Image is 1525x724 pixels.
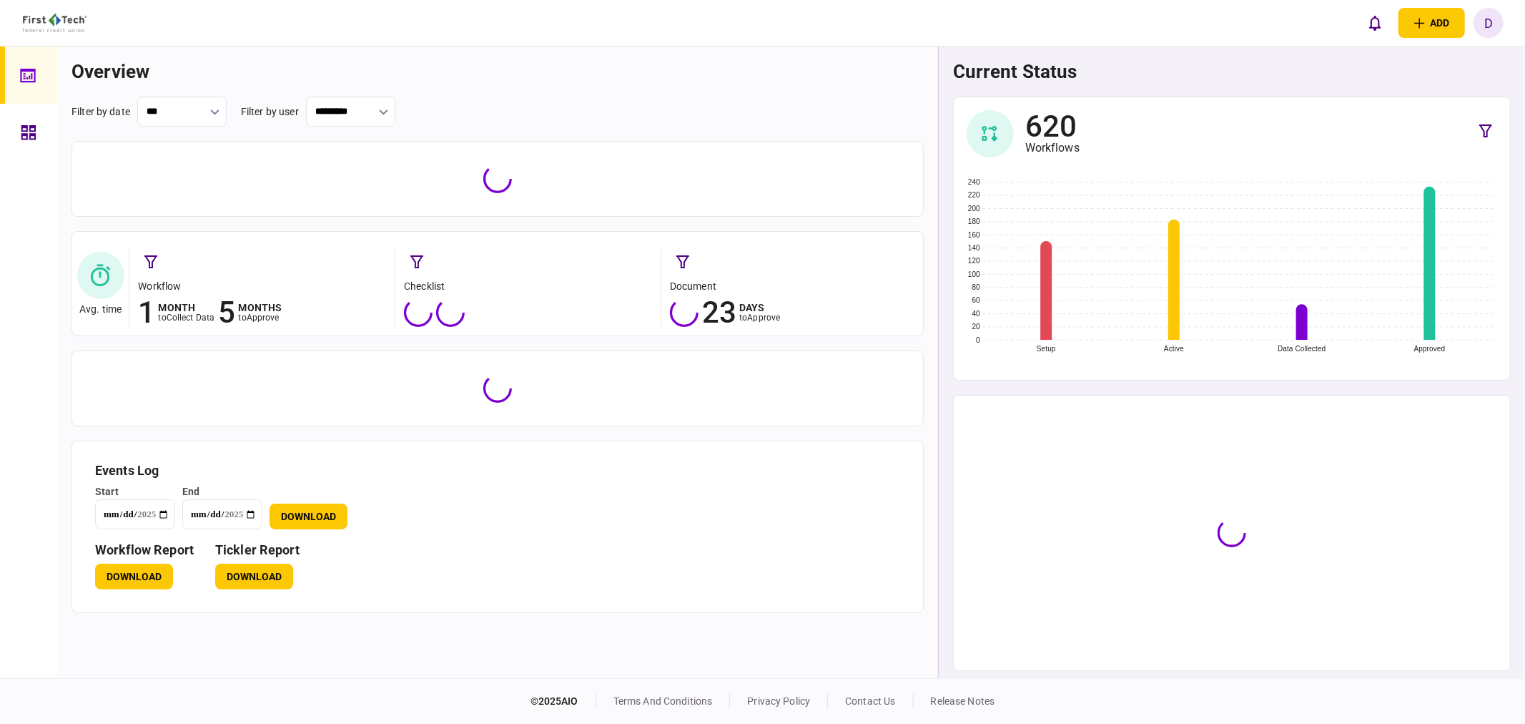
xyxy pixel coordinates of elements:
text: 80 [972,283,980,291]
button: open adding identity options [1398,8,1465,38]
text: 20 [972,323,980,331]
div: workflow [138,279,388,294]
text: 200 [968,205,980,212]
text: 100 [968,270,980,278]
div: Avg. time [79,303,122,315]
h1: current status [953,61,1511,82]
div: to [739,313,780,323]
text: Setup [1037,345,1056,353]
text: 60 [972,297,980,305]
h1: overview [71,61,924,82]
text: 160 [968,231,980,239]
span: approve [247,313,280,323]
div: start [95,484,175,499]
button: D [1474,8,1504,38]
div: month [158,303,214,313]
img: client company logo [23,14,87,32]
div: to [238,313,282,323]
text: 120 [968,257,980,265]
span: collect data [167,313,215,323]
a: contact us [845,695,895,707]
a: privacy policy [747,695,810,707]
div: months [238,303,282,313]
div: Workflows [1025,141,1080,155]
h3: Events Log [95,464,900,477]
text: Approved [1413,345,1445,353]
text: 220 [968,191,980,199]
a: terms and conditions [613,695,713,707]
h3: workflow report [95,544,194,557]
div: end [182,484,262,499]
text: Data Collected [1278,345,1326,353]
div: to [158,313,214,323]
button: Download [95,564,173,590]
text: 40 [972,310,980,318]
div: 1 [138,298,155,327]
div: document [670,279,919,294]
div: filter by date [71,104,130,119]
div: filter by user [241,104,299,119]
div: checklist [404,279,653,294]
text: Active [1164,345,1184,353]
text: 180 [968,217,980,225]
span: approve [748,313,781,323]
div: © 2025 AIO [530,694,596,709]
div: 620 [1025,112,1080,141]
a: release notes [931,695,995,707]
div: 5 [218,298,235,327]
text: 140 [968,244,980,252]
text: 0 [976,336,980,344]
div: 23 [702,298,736,327]
button: Download [270,504,347,529]
h3: Tickler Report [215,544,300,557]
button: Download [215,564,293,590]
text: 240 [968,178,980,186]
div: days [739,303,780,313]
button: open notifications list [1360,8,1390,38]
